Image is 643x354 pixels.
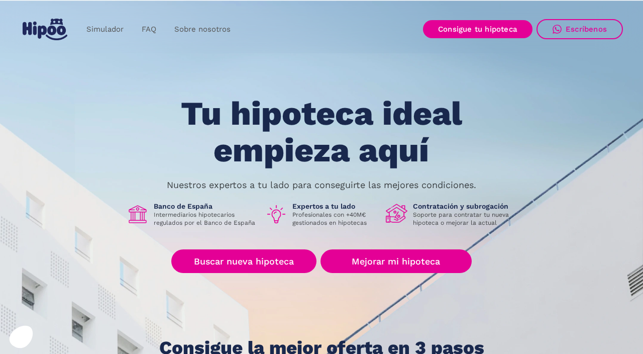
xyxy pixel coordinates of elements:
[131,96,512,168] h1: Tu hipoteca ideal empieza aquí
[167,181,476,189] p: Nuestros expertos a tu lado para conseguirte las mejores condiciones.
[133,20,165,39] a: FAQ
[171,249,316,273] a: Buscar nueva hipoteca
[154,211,257,227] p: Intermediarios hipotecarios regulados por el Banco de España
[165,20,240,39] a: Sobre nosotros
[413,211,516,227] p: Soporte para contratar tu nueva hipoteca o mejorar la actual
[537,19,623,39] a: Escríbenos
[292,202,378,211] h1: Expertos a tu lado
[77,20,133,39] a: Simulador
[423,20,532,38] a: Consigue tu hipoteca
[413,202,516,211] h1: Contratación y subrogación
[320,249,472,273] a: Mejorar mi hipoteca
[292,211,378,227] p: Profesionales con +40M€ gestionados en hipotecas
[154,202,257,211] h1: Banco de España
[20,15,69,44] a: home
[566,25,607,34] div: Escríbenos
